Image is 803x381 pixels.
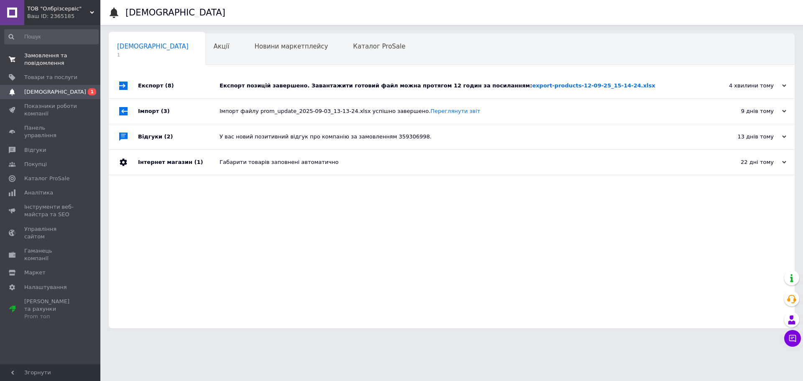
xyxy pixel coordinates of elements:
[24,313,77,320] div: Prom топ
[784,330,801,347] button: Чат з покупцем
[24,146,46,154] span: Відгуки
[27,13,100,20] div: Ваш ID: 2365185
[125,8,225,18] h1: [DEMOGRAPHIC_DATA]
[254,43,328,50] span: Новини маркетплейсу
[24,52,77,67] span: Замовлення та повідомлення
[117,52,189,58] span: 1
[430,108,480,114] a: Переглянути звіт
[24,74,77,81] span: Товари та послуги
[24,88,86,96] span: [DEMOGRAPHIC_DATA]
[27,5,90,13] span: ТОВ "Олбрізсервіс"
[703,133,786,141] div: 13 днів тому
[117,43,189,50] span: [DEMOGRAPHIC_DATA]
[24,161,47,168] span: Покупці
[220,82,703,89] div: Експорт позицій завершено. Завантажити готовий файл можна протягом 12 годин за посиланням:
[532,82,655,89] a: export-products-12-09-25_15-14-24.xlsx
[24,247,77,262] span: Гаманець компанії
[703,82,786,89] div: 4 хвилини тому
[24,124,77,139] span: Панель управління
[161,108,170,114] span: (3)
[353,43,405,50] span: Каталог ProSale
[138,73,220,98] div: Експорт
[214,43,230,50] span: Акції
[220,107,703,115] div: Імпорт файлу prom_update_2025-09-03_13-13-24.xlsx успішно завершено.
[24,298,77,321] span: [PERSON_NAME] та рахунки
[4,29,99,44] input: Пошук
[165,82,174,89] span: (8)
[220,133,703,141] div: У вас новий позитивний відгук про компанію за замовленням 359306998.
[194,159,203,165] span: (1)
[24,269,46,276] span: Маркет
[24,102,77,118] span: Показники роботи компанії
[24,284,67,291] span: Налаштування
[24,175,69,182] span: Каталог ProSale
[138,150,220,175] div: Інтернет магазин
[24,225,77,240] span: Управління сайтом
[24,189,53,197] span: Аналітика
[703,107,786,115] div: 9 днів тому
[138,124,220,149] div: Відгуки
[220,159,703,166] div: Габарити товарів заповнені автоматично
[24,203,77,218] span: Інструменти веб-майстра та SEO
[703,159,786,166] div: 22 дні тому
[88,88,96,95] span: 1
[164,133,173,140] span: (2)
[138,99,220,124] div: Імпорт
